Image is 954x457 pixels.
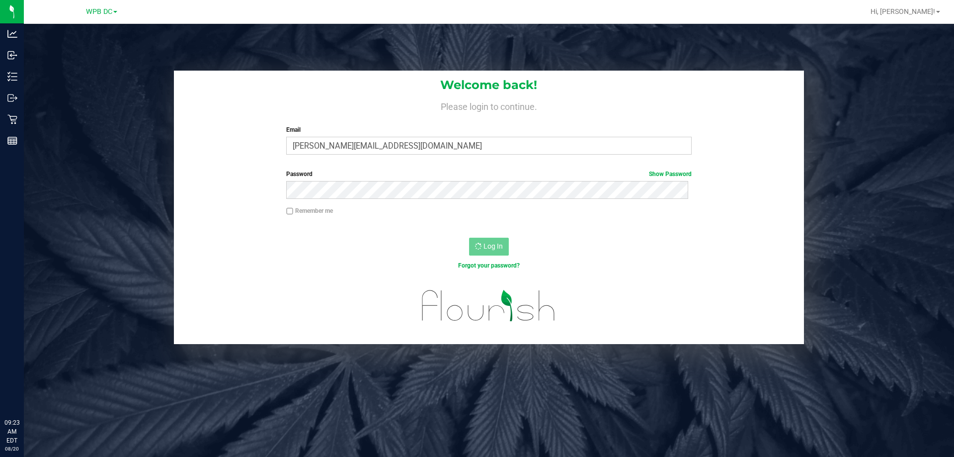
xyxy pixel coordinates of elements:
[174,99,804,111] h4: Please login to continue.
[286,171,313,178] span: Password
[7,50,17,60] inline-svg: Inbound
[469,238,509,256] button: Log In
[7,136,17,146] inline-svg: Reports
[286,208,293,215] input: Remember me
[871,7,935,15] span: Hi, [PERSON_NAME]!
[174,79,804,91] h1: Welcome back!
[4,418,19,445] p: 09:23 AM EDT
[7,93,17,103] inline-svg: Outbound
[4,445,19,453] p: 08/20
[458,262,520,269] a: Forgot your password?
[286,125,691,134] label: Email
[86,7,112,16] span: WPB DC
[649,171,692,178] a: Show Password
[410,280,567,331] img: flourish_logo.svg
[286,206,333,215] label: Remember me
[4,1,8,10] span: 1
[7,114,17,124] inline-svg: Retail
[483,242,503,250] span: Log In
[7,72,17,82] inline-svg: Inventory
[7,29,17,39] inline-svg: Analytics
